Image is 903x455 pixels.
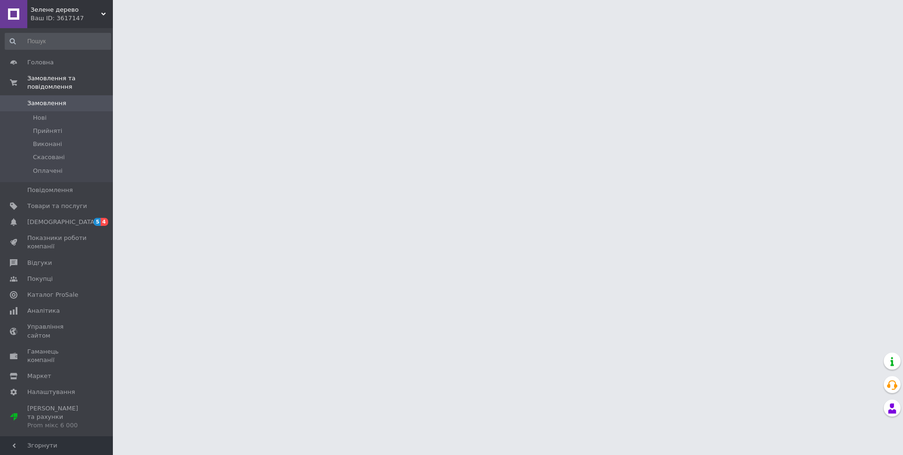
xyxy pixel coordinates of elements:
span: Нові [33,114,47,122]
span: Товари та послуги [27,202,87,210]
span: Зелене дерево [31,6,101,14]
span: Покупці [27,275,53,283]
span: Головна [27,58,54,67]
span: Гаманець компанії [27,347,87,364]
span: Управління сайтом [27,323,87,339]
span: Показники роботи компанії [27,234,87,251]
span: Маркет [27,372,51,380]
span: Оплачені [33,167,63,175]
span: 4 [101,218,108,226]
div: Prom мікс 6 000 [27,421,87,430]
span: Замовлення [27,99,66,108]
span: Відгуки [27,259,52,267]
span: 5 [94,218,101,226]
span: Замовлення та повідомлення [27,74,113,91]
span: Виконані [33,140,62,148]
span: [DEMOGRAPHIC_DATA] [27,218,97,226]
span: Скасовані [33,153,65,162]
span: Прийняті [33,127,62,135]
input: Пошук [5,33,111,50]
span: Повідомлення [27,186,73,194]
span: Каталог ProSale [27,291,78,299]
span: Аналітика [27,307,60,315]
span: [PERSON_NAME] та рахунки [27,404,87,430]
span: Налаштування [27,388,75,396]
div: Ваш ID: 3617147 [31,14,113,23]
